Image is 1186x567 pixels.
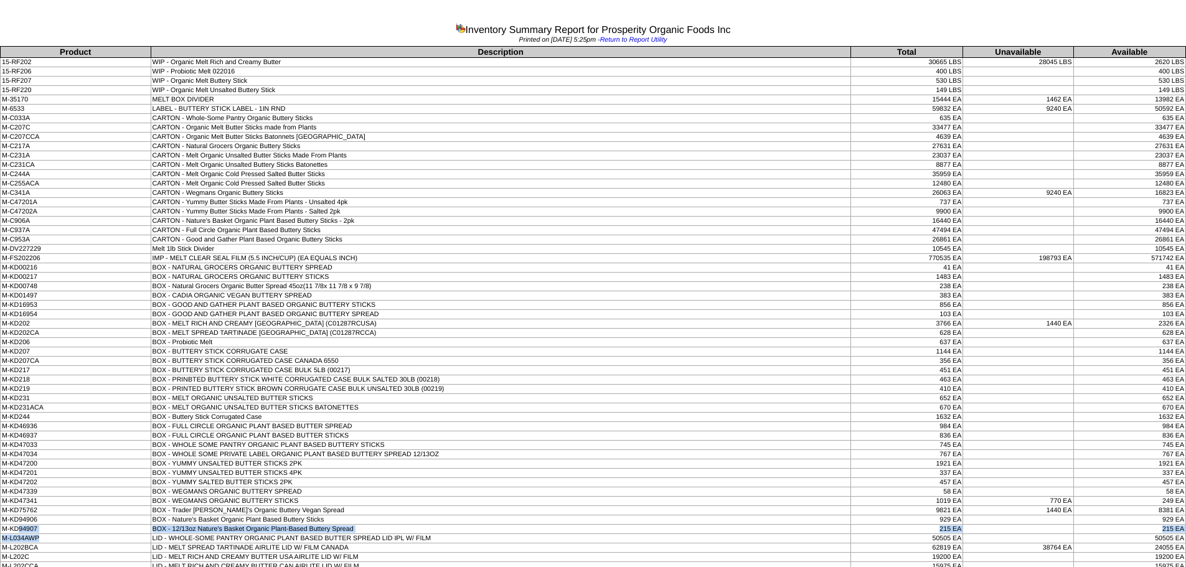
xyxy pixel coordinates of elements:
[1,450,151,459] td: M-KD47034
[1,198,151,207] td: M-C47201A
[1,161,151,170] td: M-C231CA
[151,77,850,86] td: WIP - Organic Melt Buttery Stick
[1073,254,1185,263] td: 571742 EA
[963,254,1073,263] td: 198793 EA
[151,291,850,301] td: BOX - CADIA ORGANIC VEGAN BUTTERY SPREAD
[850,319,962,329] td: 3766 EA
[151,459,850,469] td: BOX - YUMMY UNSALTED BUTTER STICKS 2PK
[1,273,151,282] td: M-KD00217
[850,394,962,403] td: 652 EA
[850,291,962,301] td: 383 EA
[1,47,151,58] th: Product
[850,375,962,385] td: 463 EA
[1073,338,1185,347] td: 637 EA
[1073,273,1185,282] td: 1483 EA
[1073,319,1185,329] td: 2326 EA
[1,525,151,534] td: M-KD94907
[1073,394,1185,403] td: 652 EA
[850,310,962,319] td: 103 EA
[151,245,850,254] td: Melt 1lb Stick Divider
[1,151,151,161] td: M-C231A
[1,357,151,366] td: M-KD207CA
[151,403,850,413] td: BOX - MELT ORGANIC UNSALTED BUTTER STICKS BATONETTES
[151,170,850,179] td: CARTON - Melt Organic Cold Pressed Salted Butter Sticks
[151,506,850,515] td: BOX - Trader [PERSON_NAME]'s Organic Buttery Vegan Spread
[1,142,151,151] td: M-C217A
[456,23,466,33] img: graph.gif
[1073,105,1185,114] td: 50592 EA
[1073,497,1185,506] td: 249 EA
[1073,543,1185,553] td: 24055 EA
[1,329,151,338] td: M-KD202CA
[850,77,962,86] td: 530 LBS
[850,413,962,422] td: 1632 EA
[1073,291,1185,301] td: 383 EA
[850,263,962,273] td: 41 EA
[1073,553,1185,562] td: 19200 EA
[1,375,151,385] td: M-KD218
[1073,413,1185,422] td: 1632 EA
[1073,133,1185,142] td: 4639 EA
[1,95,151,105] td: M-35170
[963,506,1073,515] td: 1440 EA
[850,170,962,179] td: 35959 EA
[850,161,962,170] td: 8877 EA
[850,515,962,525] td: 929 EA
[151,254,850,263] td: IMP - MELT CLEAR SEAL FILM (5.5 INCH/CUP) (EA EQUALS INCH)
[151,357,850,366] td: BOX - BUTTERY STICK CORRUGATED CASE CANADA 6550
[1073,515,1185,525] td: 929 EA
[1,282,151,291] td: M-KD00748
[151,478,850,487] td: BOX - YUMMY SALTED BUTTER STICKS 2PK
[850,385,962,394] td: 410 EA
[850,441,962,450] td: 745 EA
[850,347,962,357] td: 1144 EA
[963,58,1073,67] td: 28045 LBS
[850,487,962,497] td: 58 EA
[850,459,962,469] td: 1921 EA
[1,394,151,403] td: M-KD231
[1,58,151,67] td: 15-RF202
[850,301,962,310] td: 856 EA
[963,189,1073,198] td: 9240 EA
[850,189,962,198] td: 26063 EA
[850,198,962,207] td: 737 EA
[1073,161,1185,170] td: 8877 EA
[1,226,151,235] td: M-C937A
[151,553,850,562] td: LID - MELT RICH AND CREAMY BUTTER USA AIRLITE LID W/ FILM
[850,226,962,235] td: 47494 EA
[1,497,151,506] td: M-KD47341
[1,543,151,553] td: M-L202BCA
[1073,151,1185,161] td: 23037 EA
[151,114,850,123] td: CARTON - Whole-Some Pantry Organic Buttery Sticks
[1,553,151,562] td: M-L202C
[1073,77,1185,86] td: 530 LBS
[151,310,850,319] td: BOX - GOOD AND GATHER PLANT BASED ORGANIC BUTTERY SPREAD
[850,105,962,114] td: 59832 EA
[1073,422,1185,431] td: 984 EA
[1,431,151,441] td: M-KD46937
[151,534,850,543] td: LID - WHOLE-SOME PANTRY ORGANIC PLANT BASED BUTTER SPREAD LID IPL W/ FILM
[1,263,151,273] td: M-KD00216
[1,403,151,413] td: M-KD231ACA
[151,515,850,525] td: BOX - Nature's Basket Organic Plant Based Buttery Sticks
[151,67,850,77] td: WIP - Probiotic Melt 022016
[1073,478,1185,487] td: 457 EA
[151,431,850,441] td: BOX - FULL CIRCLE ORGANIC PLANT BASED BUTTER STICKS
[850,497,962,506] td: 1019 EA
[1073,403,1185,413] td: 670 EA
[1,217,151,226] td: M-C906A
[1073,282,1185,291] td: 238 EA
[850,58,962,67] td: 30665 LBS
[850,142,962,151] td: 27631 EA
[151,151,850,161] td: CARTON - Melt Organic Unsalted Butter Sticks Made From Plants
[151,263,850,273] td: BOX - NATURAL GROCERS ORGANIC BUTTERY SPREAD
[151,394,850,403] td: BOX - MELT ORGANIC UNSALTED BUTTER STICKS
[151,347,850,357] td: BOX - BUTTERY STICK CORRUGATE CASE
[151,441,850,450] td: BOX - WHOLE SOME PANTRY ORGANIC PLANT BASED BUTTERY STICKS
[1,179,151,189] td: M-C255ACA
[151,198,850,207] td: CARTON - Yummy Butter Sticks Made From Plants - Unsalted 4pk
[151,375,850,385] td: BOX - PRINBTED BUTTERY STICK WHITE CORRUGATED CASE BULK SALTED 30LB (00218)
[1073,263,1185,273] td: 41 EA
[963,319,1073,329] td: 1440 EA
[963,105,1073,114] td: 9240 EA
